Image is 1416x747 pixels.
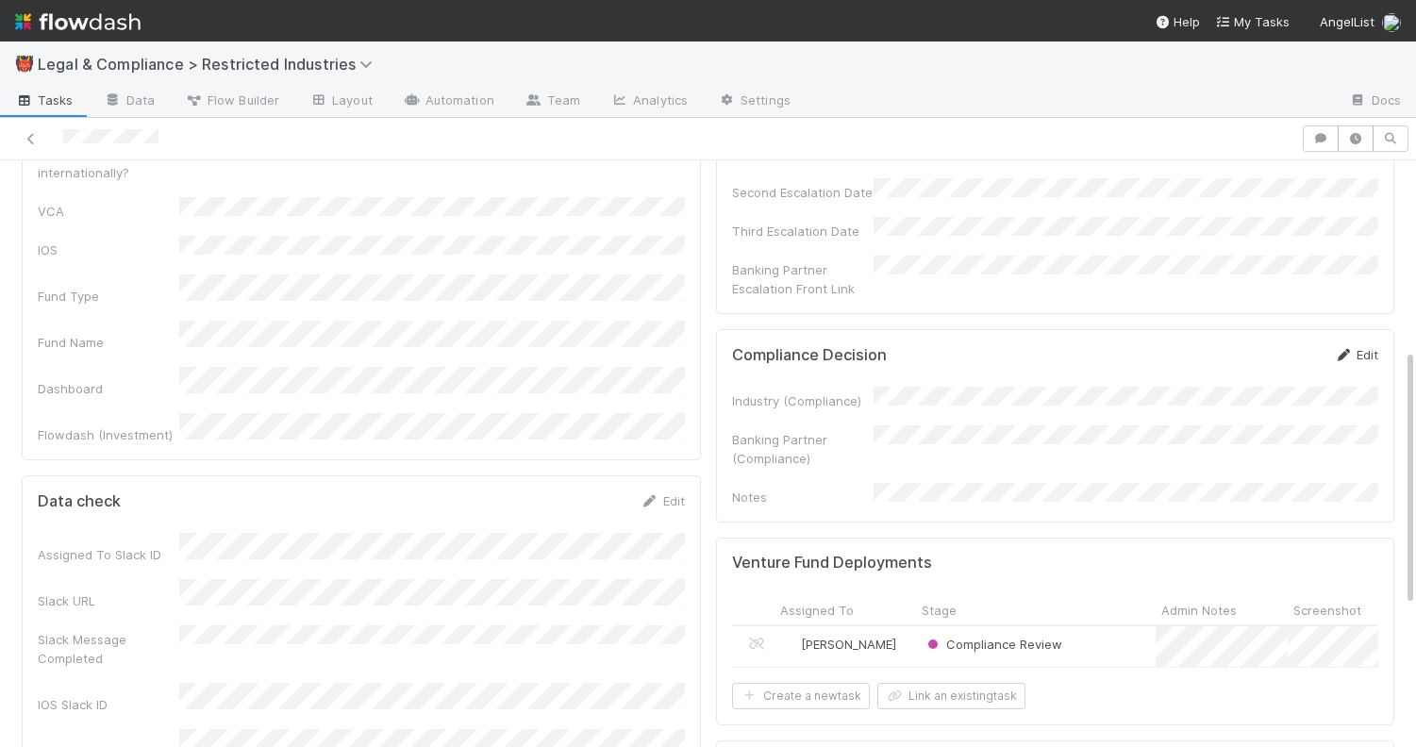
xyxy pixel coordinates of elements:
img: avatar_9bf5d80c-4205-46c9-bf6e-5147b3b3a927.png [783,637,798,652]
div: Third Escalation Date [732,222,874,241]
div: Flowdash (Investment) [38,425,179,444]
div: Industry (Compliance) [732,391,874,410]
span: Compliance Review [924,637,1062,652]
span: Admin Notes [1161,601,1237,620]
a: Automation [388,87,509,117]
span: Assigned To [780,601,854,620]
a: Data [89,87,170,117]
span: Flow Builder [185,91,279,109]
h5: Data check [38,492,121,511]
div: Dashboard [38,379,179,398]
span: AngelList [1320,14,1374,29]
span: Tasks [15,91,74,109]
div: Slack Message Completed [38,630,179,668]
div: Compliance Review [924,635,1062,654]
a: Flow Builder [170,87,294,117]
span: 👹 [15,56,34,72]
span: My Tasks [1215,14,1290,29]
a: My Tasks [1215,12,1290,31]
a: Docs [1334,87,1416,117]
span: Screenshot [1293,601,1361,620]
div: Assigned To Slack ID [38,545,179,564]
h5: Venture Fund Deployments [732,554,932,573]
span: [PERSON_NAME] [801,637,896,652]
img: logo-inverted-e16ddd16eac7371096b0.svg [15,6,141,38]
button: Create a newtask [732,683,870,709]
div: Second Escalation Date [732,183,874,202]
div: Help [1155,12,1200,31]
div: IOS [38,241,179,259]
div: IOS Slack ID [38,695,179,714]
div: Fund Type [38,287,179,306]
div: Fund Name [38,333,179,352]
div: Banking Partner (Compliance) [732,430,874,468]
a: Layout [294,87,388,117]
div: Banking Partner Escalation Front Link [732,260,874,298]
a: Settings [703,87,806,117]
span: Stage [922,601,957,620]
a: Analytics [595,87,703,117]
div: VCA [38,202,179,221]
button: Link an existingtask [877,683,1025,709]
a: Team [509,87,595,117]
a: Edit [1334,347,1378,362]
div: Notes [732,488,874,506]
span: Legal & Compliance > Restricted Industries [38,55,382,74]
h5: Compliance Decision [732,346,887,365]
a: Edit [641,493,685,508]
img: avatar_c545aa83-7101-4841-8775-afeaaa9cc762.png [1382,13,1401,32]
div: [PERSON_NAME] [782,635,896,654]
div: Slack URL [38,591,179,610]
